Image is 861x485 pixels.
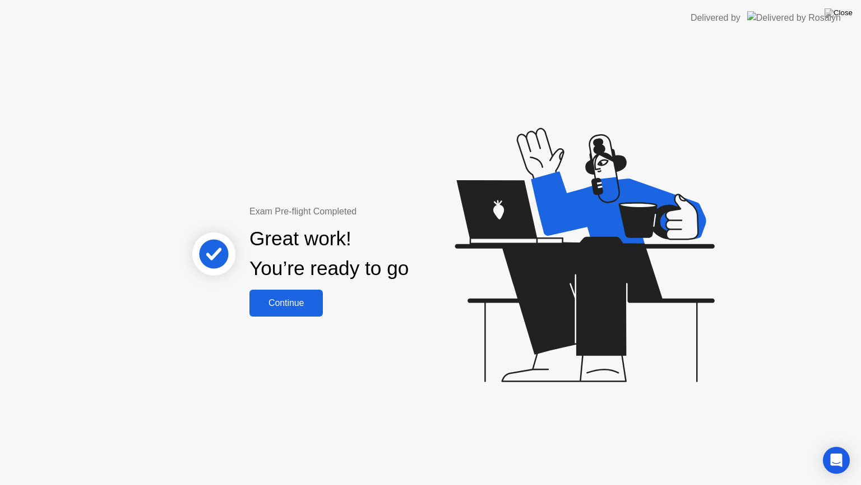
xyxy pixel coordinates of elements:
[823,447,850,474] div: Open Intercom Messenger
[825,8,853,17] img: Close
[253,298,320,308] div: Continue
[249,290,323,317] button: Continue
[747,11,841,24] img: Delivered by Rosalyn
[249,224,409,283] div: Great work! You’re ready to go
[249,205,481,218] div: Exam Pre-flight Completed
[691,11,740,25] div: Delivered by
